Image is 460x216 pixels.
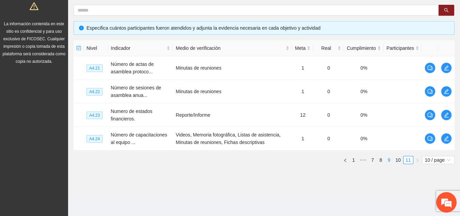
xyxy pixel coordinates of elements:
td: 0% [344,56,384,80]
span: A4.21 [86,64,102,72]
span: Cumplimiento [347,44,376,52]
button: comment [425,86,435,97]
span: Indicador [111,44,165,52]
button: search [439,5,454,16]
span: edit [441,136,451,141]
span: Estamos en línea. [39,70,94,139]
td: Videos, Memoria fotográfica, Listas de asistencia, Minutas de reuniones, Fichas descriptivas [173,127,292,150]
span: A4.22 [86,88,102,96]
textarea: Escriba su mensaje y pulse “Intro” [3,144,130,168]
div: Chatee con nosotros ahora [35,35,114,44]
button: edit [441,86,452,97]
td: 0% [344,103,384,127]
span: La información contenida en este sitio es confidencial y para uso exclusivo de FICOSEC. Cualquier... [3,21,66,64]
li: 11 [403,156,413,164]
td: 0 [313,103,344,127]
td: 0% [344,127,384,150]
span: edit [441,89,451,94]
td: 1 [292,56,313,80]
div: Especifica cuántos participantes fueron atendidos y adjunta la evidencia necesaria en cada objeti... [86,24,449,32]
span: edit [441,65,451,71]
div: Page Size [422,156,455,164]
button: edit [441,62,452,73]
button: comment [425,62,435,73]
span: right [415,158,419,162]
span: Meta [295,44,305,52]
button: edit [441,133,452,144]
th: Meta [292,40,313,56]
span: search [444,8,449,13]
span: edit [441,112,451,118]
li: Previous Page [341,156,349,164]
a: 8 [377,156,384,164]
td: Numero de estados financieros. [108,103,173,127]
td: Minutas de reuniones [173,80,292,103]
button: right [413,156,422,164]
th: Real [313,40,344,56]
span: Participantes [386,44,414,52]
a: 10 [393,156,403,164]
span: left [343,158,347,162]
th: Indicador [108,40,173,56]
span: warning [30,2,38,11]
li: Previous 5 Pages [358,156,368,164]
span: A4.23 [86,112,102,119]
td: 12 [292,103,313,127]
li: 10 [393,156,403,164]
th: Medio de verificación [173,40,292,56]
td: 1 [292,80,313,103]
th: Nivel [84,40,108,56]
li: 8 [377,156,385,164]
td: 0 [313,127,344,150]
td: 0 [313,56,344,80]
span: ••• [358,156,368,164]
td: Minutas de reuniones [173,56,292,80]
th: Cumplimiento [344,40,384,56]
span: 10 / page [425,156,452,164]
span: Real [316,44,336,52]
td: 1 [292,127,313,150]
span: A4.24 [86,135,102,143]
span: Medio de verificación [176,44,284,52]
a: 9 [385,156,393,164]
td: Reporte/Informe [173,103,292,127]
li: Next Page [413,156,422,164]
th: Participantes [384,40,422,56]
a: 1 [350,156,357,164]
span: Número de sesiones de asamblea anua... [111,85,161,98]
div: Minimizar ventana de chat en vivo [112,3,128,20]
button: comment [425,133,435,144]
li: 9 [385,156,393,164]
a: 11 [403,156,413,164]
span: Número de actas de asamblea protoco... [111,61,154,74]
button: edit [441,110,452,120]
li: 1 [349,156,358,164]
span: check-square [76,46,81,51]
td: 0% [344,80,384,103]
button: comment [425,110,435,120]
td: 0 [313,80,344,103]
a: 7 [369,156,376,164]
button: left [341,156,349,164]
li: 7 [368,156,377,164]
span: Número de capacitaciones al equipo ... [111,132,167,145]
span: info-circle [79,26,84,30]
